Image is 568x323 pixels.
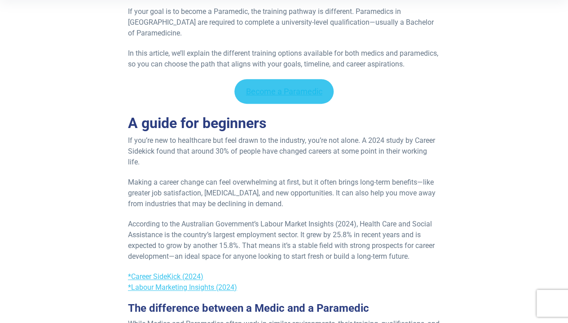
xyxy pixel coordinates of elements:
p: According to the Australian Government’s Labour Market Insights (2024), Health Care and Social As... [128,219,440,262]
h3: The difference between a Medic and a Paramedic [128,302,440,315]
p: If you’re new to healthcare but feel drawn to the industry, you’re not alone. A 2024 study by Car... [128,135,440,168]
a: *Labour Marketing Insights (2024) [128,283,237,292]
p: In this article, we’ll explain the different training options available for both medics and param... [128,48,440,70]
h2: A guide for beginners [128,115,440,132]
p: If your goal is to become a Paramedic, the training pathway is different. Paramedics in [GEOGRAPH... [128,6,440,39]
a: Become a Paramedic [234,79,334,104]
p: Making a career change can feel overwhelming at first, but it often brings long-term benefits—lik... [128,177,440,209]
a: *Career SideKick (2024) [128,272,203,281]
